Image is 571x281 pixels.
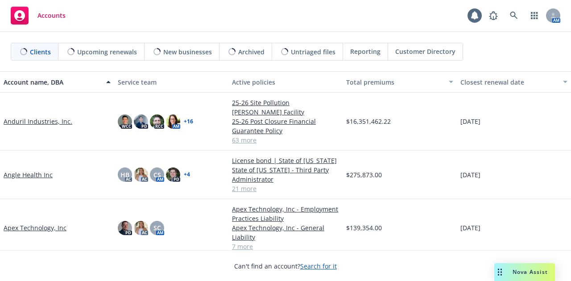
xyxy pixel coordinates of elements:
[460,170,480,179] span: [DATE]
[460,117,480,126] span: [DATE]
[460,223,480,232] span: [DATE]
[350,47,381,56] span: Reporting
[525,7,543,24] a: Switch app
[232,165,339,184] a: State of [US_STATE] - Third Party Administrator
[153,223,161,232] span: SC
[346,170,382,179] span: $275,873.00
[346,77,443,87] div: Total premiums
[30,47,51,57] span: Clients
[395,47,455,56] span: Customer Directory
[184,119,193,124] a: + 16
[457,71,571,93] button: Closest renewal date
[120,170,129,179] span: HB
[232,98,339,117] a: 25-26 Site Pollution [PERSON_NAME] Facility
[4,77,101,87] div: Account name, DBA
[494,263,555,281] button: Nova Assist
[232,184,339,193] a: 21 more
[4,223,66,232] a: Apex Technology, Inc
[118,221,132,235] img: photo
[232,156,339,165] a: License bond | State of [US_STATE]
[37,12,66,19] span: Accounts
[505,7,523,24] a: Search
[460,77,558,87] div: Closest renewal date
[484,7,502,24] a: Report a Bug
[291,47,335,57] span: Untriaged files
[346,117,391,126] span: $16,351,462.22
[166,167,180,182] img: photo
[4,117,72,126] a: Anduril Industries, Inc.
[163,47,212,57] span: New businesses
[232,242,339,251] a: 7 more
[184,172,190,177] a: + 4
[232,135,339,145] a: 63 more
[77,47,137,57] span: Upcoming renewals
[228,71,343,93] button: Active policies
[150,114,164,129] img: photo
[238,47,265,57] span: Archived
[232,204,339,223] a: Apex Technology, Inc - Employment Practices Liability
[118,77,225,87] div: Service team
[118,114,132,129] img: photo
[494,263,505,281] div: Drag to move
[300,262,337,270] a: Search for it
[153,170,161,179] span: CS
[343,71,457,93] button: Total premiums
[4,170,53,179] a: Angle Health Inc
[166,114,180,129] img: photo
[134,114,148,129] img: photo
[346,223,382,232] span: $139,354.00
[513,268,548,276] span: Nova Assist
[7,3,69,28] a: Accounts
[114,71,228,93] button: Service team
[232,77,339,87] div: Active policies
[232,223,339,242] a: Apex Technology, Inc - General Liability
[134,221,148,235] img: photo
[234,261,337,271] span: Can't find an account?
[232,117,339,135] a: 25-26 Post Closure Financial Guarantee Policy
[134,167,148,182] img: photo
